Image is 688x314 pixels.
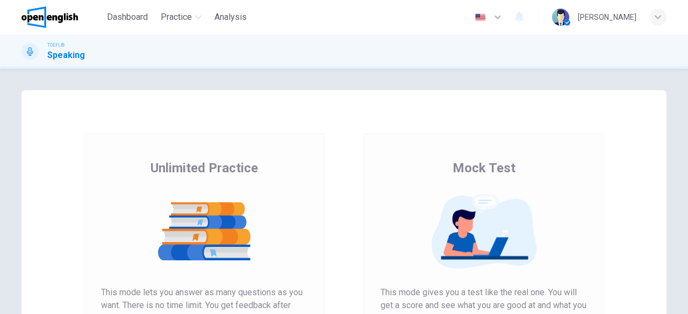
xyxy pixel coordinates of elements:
span: Practice [161,11,192,24]
span: Analysis [214,11,247,24]
span: Mock Test [453,159,515,177]
button: Practice [156,8,206,27]
div: [PERSON_NAME] [578,11,636,24]
h1: Speaking [47,49,85,62]
span: Unlimited Practice [150,159,258,177]
button: Analysis [210,8,251,27]
span: TOEFL® [47,41,64,49]
span: Dashboard [107,11,148,24]
img: en [474,13,487,21]
img: OpenEnglish logo [21,6,78,28]
a: OpenEnglish logo [21,6,103,28]
img: Profile picture [552,9,569,26]
button: Dashboard [103,8,152,27]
